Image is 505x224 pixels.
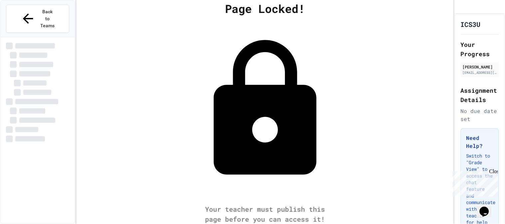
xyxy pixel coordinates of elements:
[463,64,497,70] div: [PERSON_NAME]
[461,40,499,58] h2: Your Progress
[40,8,55,29] span: Back to Teams
[3,3,46,42] div: Chat with us now!Close
[466,134,493,150] h3: Need Help?
[477,197,498,217] iframe: chat widget
[450,168,498,197] iframe: chat widget
[6,5,69,33] button: Back to Teams
[198,204,332,224] div: Your teacher must publish this page before you can access it!
[461,20,481,29] h1: ICS3U
[461,107,499,123] div: No due date set
[463,70,497,75] div: [EMAIL_ADDRESS][DOMAIN_NAME]
[461,86,499,104] h2: Assignment Details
